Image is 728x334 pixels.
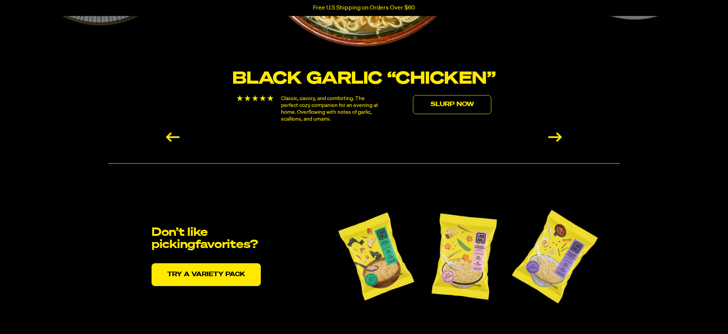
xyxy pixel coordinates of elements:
p: Classic, savory, and comforting. The perfect cozy companion for an evening at home. Overflowing w... [281,95,381,122]
div: Previous slide [166,132,180,142]
a: Try a variety pack [152,263,261,286]
p: Free U.S Shipping on Orders Over $60 [313,5,415,11]
h3: Black Garlic “Chicken” [232,70,497,87]
h2: Don’t like picking favorites? [152,227,273,251]
img: immi Roasted Pork Tonkotsu [509,203,601,310]
img: immi Creamy Chicken [426,203,503,310]
div: Next slide [548,132,562,142]
a: Slurp Now [413,95,492,114]
img: immi Spicy Red Miso [332,203,420,310]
